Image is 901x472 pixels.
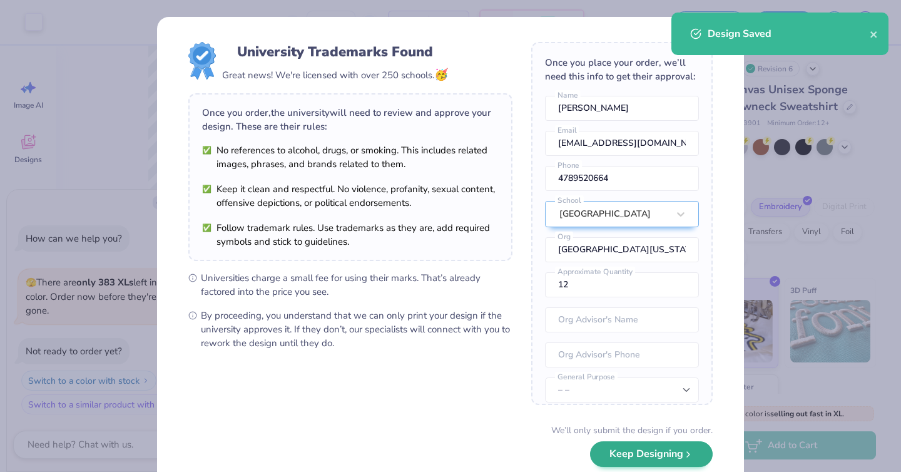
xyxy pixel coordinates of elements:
input: Name [545,96,699,121]
div: We’ll only submit the design if you order. [551,424,713,437]
input: Phone [545,166,699,191]
li: Follow trademark rules. Use trademarks as they are, add required symbols and stick to guidelines. [202,221,499,249]
span: 🥳 [434,67,448,82]
button: close [870,26,878,41]
input: Org Advisor's Phone [545,342,699,367]
li: No references to alcohol, drugs, or smoking. This includes related images, phrases, and brands re... [202,143,499,171]
button: Keep Designing [590,441,713,467]
input: Org Advisor's Name [545,307,699,332]
div: Design Saved [708,26,870,41]
div: Great news! We're licensed with over 250 schools. [222,66,448,83]
div: Once you place your order, we’ll need this info to get their approval: [545,56,699,83]
span: By proceeding, you understand that we can only print your design if the university approves it. I... [201,309,512,350]
div: Once you order, the university will need to review and approve your design. These are their rules: [202,106,499,133]
img: License badge [188,42,216,80]
li: Keep it clean and respectful. No violence, profanity, sexual content, offensive depictions, or po... [202,182,499,210]
input: Email [545,131,699,156]
input: Org [545,237,699,262]
span: Universities charge a small fee for using their marks. That’s already factored into the price you... [201,271,512,299]
input: Approximate Quantity [545,272,699,297]
div: University Trademarks Found [237,42,433,62]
